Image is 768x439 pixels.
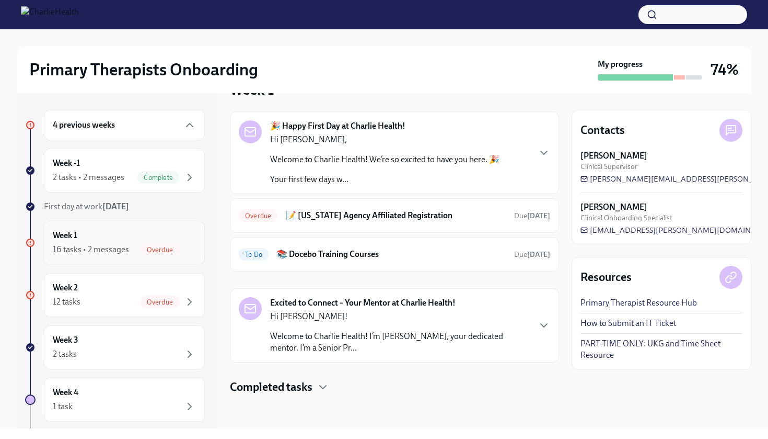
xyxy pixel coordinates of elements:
p: Hi [PERSON_NAME], [270,134,499,145]
h4: Contacts [580,122,625,138]
div: Completed tasks [230,379,559,395]
h6: Week 4 [53,387,78,398]
div: 2 tasks • 2 messages [53,172,124,183]
a: How to Submit an IT Ticket [580,318,676,329]
span: Overdue [141,246,179,254]
a: Week 41 task [25,378,205,422]
strong: [DATE] [527,211,550,220]
span: Complete [137,174,179,182]
a: Week 116 tasks • 2 messagesOverdue [25,221,205,265]
h6: 4 previous weeks [53,119,115,131]
h3: 74% [711,60,739,79]
span: Due [514,250,550,259]
strong: [PERSON_NAME] [580,201,647,213]
a: To Do📚 Docebo Training CoursesDue[DATE] [239,246,550,263]
a: PART-TIME ONLY: UKG and Time Sheet Resource [580,338,742,361]
strong: Excited to Connect – Your Mentor at Charlie Health! [270,297,456,309]
div: 4 previous weeks [44,110,205,140]
span: Due [514,211,550,220]
h4: Resources [580,269,632,285]
div: 1 task [53,401,73,412]
h6: 📝 [US_STATE] Agency Affiliated Registration [286,210,506,221]
p: Welcome to Charlie Health! We’re so excited to have you here. 🎉 [270,154,499,165]
span: To Do [239,251,269,258]
h6: 📚 Docebo Training Courses [277,249,506,260]
strong: [PERSON_NAME] [580,150,647,162]
a: Overdue📝 [US_STATE] Agency Affiliated RegistrationDue[DATE] [239,207,550,224]
a: Week 32 tasks [25,325,205,369]
div: 2 tasks [53,348,77,360]
div: 16 tasks • 2 messages [53,244,129,255]
h6: Week 2 [53,282,78,294]
strong: [DATE] [102,201,129,211]
span: Overdue [239,212,277,220]
p: Welcome to Charlie Health! I’m [PERSON_NAME], your dedicated mentor. I’m a Senior Pr... [270,331,529,354]
a: Week -12 tasks • 2 messagesComplete [25,149,205,193]
a: Week 212 tasksOverdue [25,273,205,317]
span: August 12th, 2025 09:00 [514,250,550,260]
strong: My progress [598,59,643,70]
a: Primary Therapist Resource Hub [580,297,697,309]
span: Overdue [141,298,179,306]
span: August 4th, 2025 09:00 [514,211,550,221]
a: First day at work[DATE] [25,201,205,212]
p: Hi [PERSON_NAME]! [270,311,529,322]
h2: Primary Therapists Onboarding [29,59,258,80]
h6: Week 1 [53,230,77,241]
p: Your first few days w... [270,174,499,185]
h6: Week -1 [53,157,80,169]
h6: Week 3 [53,334,78,346]
h4: Completed tasks [230,379,312,395]
strong: 🎉 Happy First Day at Charlie Health! [270,120,405,132]
div: 12 tasks [53,296,80,308]
strong: [DATE] [527,250,550,259]
span: Clinical Onboarding Specialist [580,213,672,223]
span: First day at work [44,201,129,211]
img: CharlieHealth [21,6,79,23]
span: Clinical Supervisor [580,162,637,172]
